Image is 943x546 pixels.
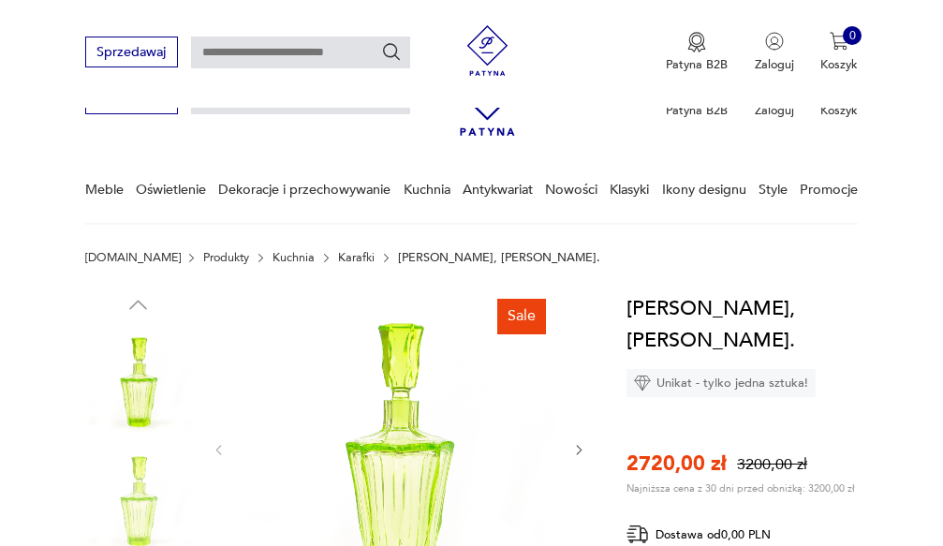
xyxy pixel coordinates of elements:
[85,157,124,222] a: Meble
[626,523,649,546] img: Ikona dostawy
[666,56,728,73] p: Patyna B2B
[820,32,858,73] button: 0Koszyk
[666,102,728,119] p: Patyna B2B
[666,32,728,73] button: Patyna B2B
[218,157,390,222] a: Dekoracje i przechowywanie
[662,157,746,222] a: Ikony designu
[626,523,834,546] div: Dostawa od 0,00 PLN
[626,292,936,356] h1: [PERSON_NAME], [PERSON_NAME].
[497,299,546,334] div: Sale
[626,369,816,397] div: Unikat - tylko jedna sztuka!
[626,450,727,479] p: 2720,00 zł
[136,157,206,222] a: Oświetlenie
[765,32,784,51] img: Ikonka użytkownika
[398,251,600,264] p: [PERSON_NAME], [PERSON_NAME].
[755,32,794,73] button: Zaloguj
[755,102,794,119] p: Zaloguj
[830,32,848,51] img: Ikona koszyka
[634,375,651,391] img: Ikona diamentu
[843,26,862,45] div: 0
[820,56,858,73] p: Koszyk
[666,32,728,73] a: Ikona medaluPatyna B2B
[85,327,192,434] img: Zdjęcie produktu Uranowa karafka, Huta Józefina.
[203,251,249,264] a: Produkty
[85,251,181,264] a: [DOMAIN_NAME]
[610,157,649,222] a: Klasyki
[85,37,178,67] button: Sprzedawaj
[687,32,706,52] img: Ikona medalu
[381,41,402,62] button: Szukaj
[755,56,794,73] p: Zaloguj
[456,25,519,76] img: Patyna - sklep z meblami i dekoracjami vintage
[545,157,597,222] a: Nowości
[463,157,533,222] a: Antykwariat
[737,454,807,476] p: 3200,00 zł
[626,481,855,495] p: Najniższa cena z 30 dni przed obniżką: 3200,00 zł
[820,102,858,119] p: Koszyk
[338,251,375,264] a: Karafki
[404,157,450,222] a: Kuchnia
[800,157,858,222] a: Promocje
[85,48,178,59] a: Sprzedawaj
[273,251,315,264] a: Kuchnia
[759,157,788,222] a: Style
